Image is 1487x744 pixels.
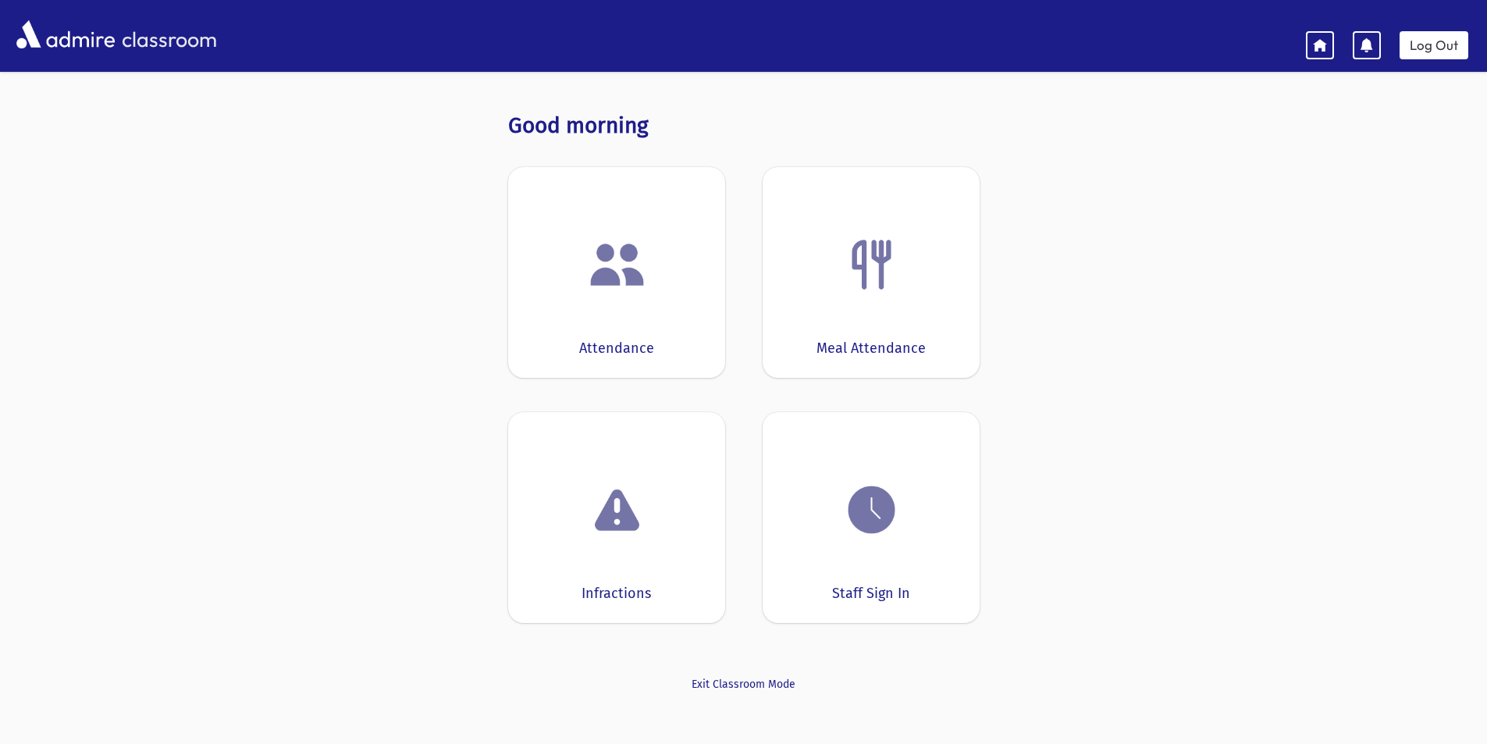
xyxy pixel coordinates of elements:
[842,235,902,294] img: Fork.png
[1400,31,1468,59] a: Log Out
[582,583,651,604] div: Infractions
[12,16,119,52] img: AdmirePro
[842,480,902,539] img: clock.png
[508,112,980,139] h3: Good morning
[579,338,654,359] div: Attendance
[508,676,980,692] a: Exit Classroom Mode
[588,483,647,543] img: exclamation.png
[832,583,910,604] div: Staff Sign In
[816,338,926,359] div: Meal Attendance
[119,14,217,55] span: classroom
[588,235,647,294] img: users.png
